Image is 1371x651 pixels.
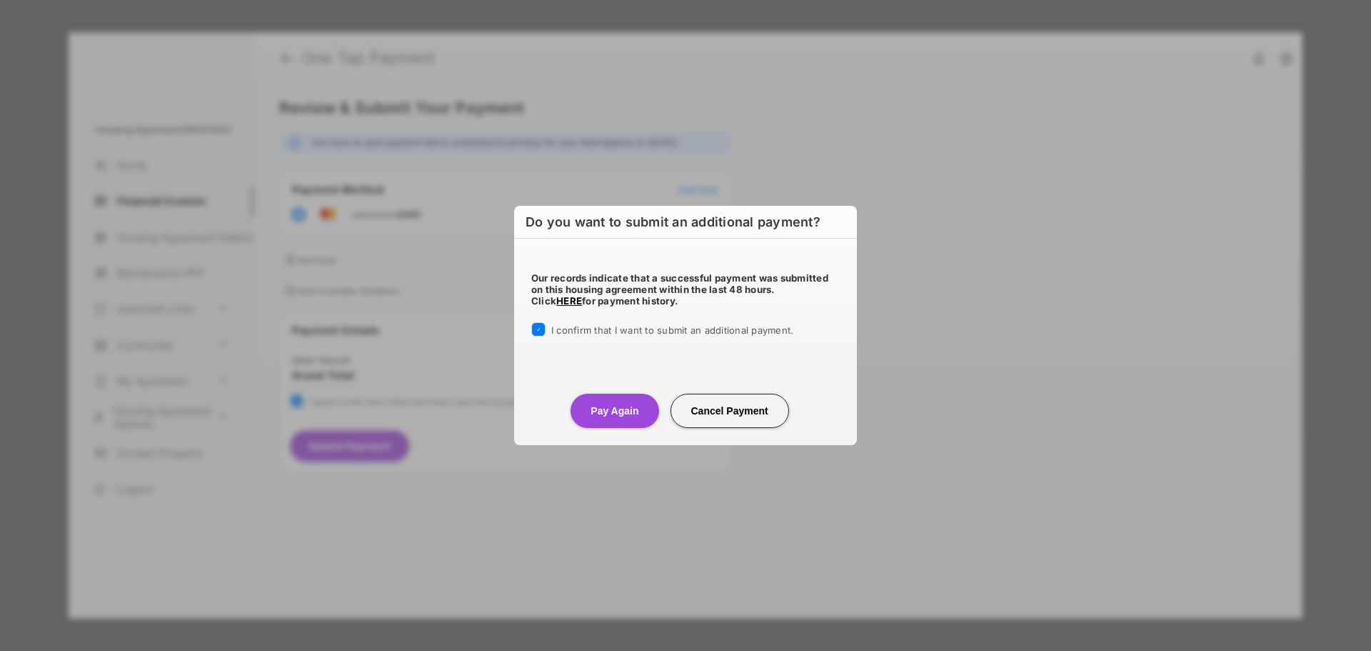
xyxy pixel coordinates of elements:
button: Pay Again [571,394,658,428]
button: Cancel Payment [671,394,789,428]
h5: Our records indicate that a successful payment was submitted on this housing agreement within the... [531,272,840,307]
h2: Do you want to submit an additional payment? [514,206,857,239]
span: I confirm that I want to submit an additional payment. [551,324,793,336]
a: HERE [556,295,582,307]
